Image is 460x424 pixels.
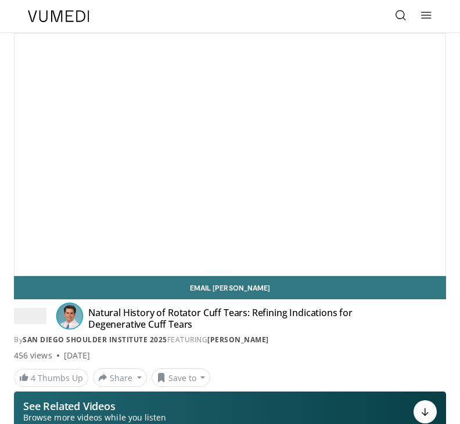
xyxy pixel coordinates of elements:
span: 456 views [14,350,52,361]
div: By FEATURING [14,335,446,345]
button: Share [93,368,147,387]
a: [PERSON_NAME] [207,335,269,345]
a: Email [PERSON_NAME] [14,276,446,299]
h4: Natural History of Rotator Cuff Tears: Refining Indications for Degenerative Cuff Tears [88,307,395,330]
a: San Diego Shoulder Institute 2025 [23,335,167,345]
video-js: Video Player [15,34,445,276]
button: Save to [152,368,211,387]
img: San Diego Shoulder Institute 2025 [14,307,46,325]
span: 4 [31,372,35,383]
a: 4 Thumbs Up [14,369,88,387]
div: [DATE] [64,350,90,361]
img: VuMedi Logo [28,10,89,22]
span: Browse more videos while you listen [23,412,166,423]
img: Avatar [56,302,84,330]
p: See Related Videos [23,400,166,412]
